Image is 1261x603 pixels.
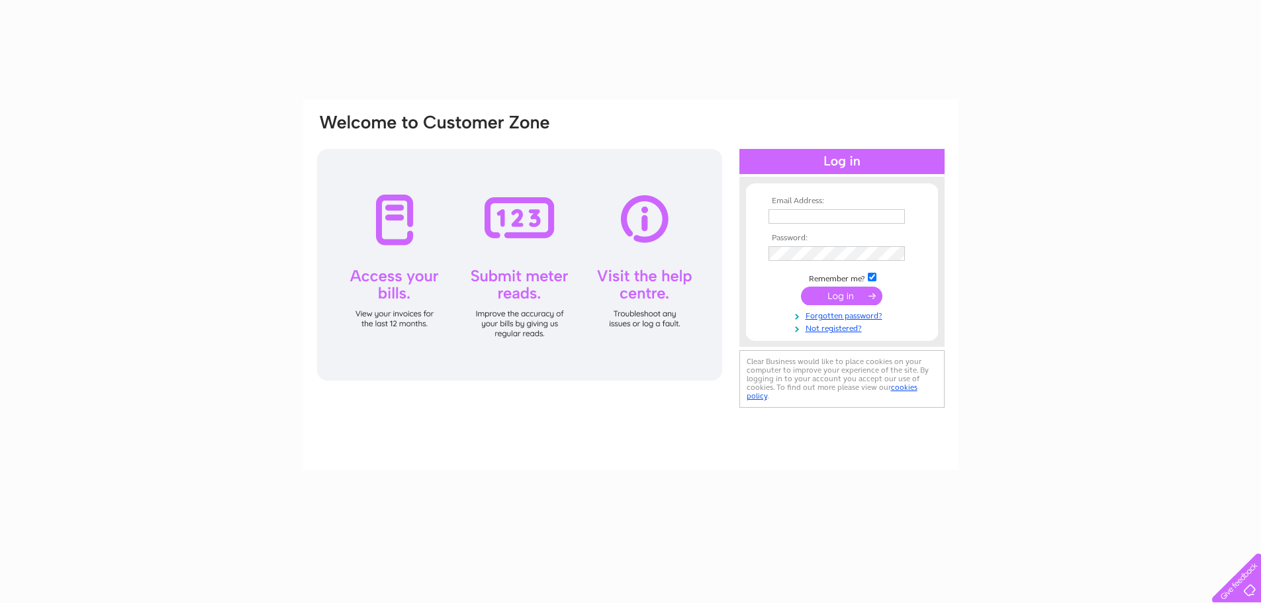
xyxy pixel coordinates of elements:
td: Remember me? [765,271,919,284]
input: Submit [801,287,882,305]
div: Clear Business would like to place cookies on your computer to improve your experience of the sit... [739,350,945,408]
a: Not registered? [769,321,919,334]
a: Forgotten password? [769,308,919,321]
th: Password: [765,234,919,243]
th: Email Address: [765,197,919,206]
a: cookies policy [747,383,917,400]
